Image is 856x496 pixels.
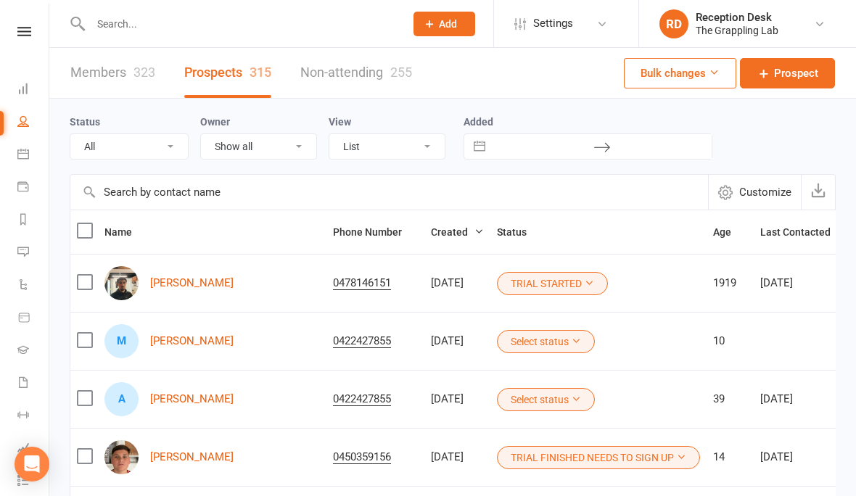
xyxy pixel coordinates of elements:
[390,65,412,80] div: 255
[439,18,457,30] span: Add
[86,14,395,34] input: Search...
[713,226,747,238] span: Age
[431,335,484,347] div: [DATE]
[713,277,747,289] div: 1919
[760,277,847,289] div: [DATE]
[431,393,484,405] div: [DATE]
[150,335,234,347] a: [PERSON_NAME]
[533,7,573,40] span: Settings
[17,302,50,335] a: Product Sales
[659,9,688,38] div: RD
[760,451,847,463] div: [DATE]
[497,226,543,238] span: Status
[17,139,50,172] a: Calendar
[713,451,747,463] div: 14
[708,175,801,210] button: Customize
[466,134,493,159] button: Interact with the calendar and add the check-in date for your trip.
[17,107,50,139] a: People
[150,277,234,289] a: [PERSON_NAME]
[70,48,155,98] a: Members323
[333,223,418,241] button: Phone Number
[497,330,595,353] button: Select status
[333,226,418,238] span: Phone Number
[104,440,139,474] img: Jaziah
[497,223,543,241] button: Status
[464,116,712,128] label: Added
[150,393,234,405] a: [PERSON_NAME]
[329,116,351,128] label: View
[431,226,484,238] span: Created
[760,223,847,241] button: Last Contacted
[740,58,835,88] a: Prospect
[70,175,708,210] input: Search by contact name
[150,451,234,463] a: [PERSON_NAME]
[17,172,50,204] a: Payments
[713,393,747,405] div: 39
[739,183,791,201] span: Customize
[713,223,747,241] button: Age
[200,116,230,128] label: Owner
[70,116,100,128] label: Status
[696,11,778,24] div: Reception Desk
[184,48,271,98] a: Prospects315
[760,393,847,405] div: [DATE]
[104,226,148,238] span: Name
[104,223,148,241] button: Name
[497,272,608,295] button: TRIAL STARTED
[431,223,484,241] button: Created
[713,335,747,347] div: 10
[17,74,50,107] a: Dashboard
[431,451,484,463] div: [DATE]
[760,226,847,238] span: Last Contacted
[104,382,139,416] div: Ahmed
[250,65,271,80] div: 315
[133,65,155,80] div: 323
[696,24,778,37] div: The Grappling Lab
[497,446,700,469] button: TRIAL FINISHED NEEDS TO SIGN UP
[17,433,50,466] a: Assessments
[300,48,412,98] a: Non-attending255
[431,277,484,289] div: [DATE]
[413,12,475,36] button: Add
[15,447,49,481] div: Open Intercom Messenger
[497,388,595,411] button: Select status
[774,65,818,82] span: Prospect
[104,324,139,358] div: Michael
[17,204,50,237] a: Reports
[104,266,139,300] img: Gabriel
[624,58,736,88] button: Bulk changes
